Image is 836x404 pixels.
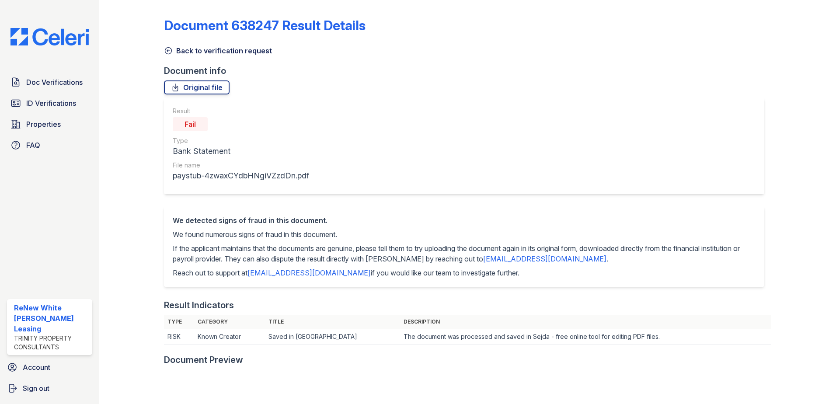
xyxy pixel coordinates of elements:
[194,315,265,329] th: Category
[164,315,194,329] th: Type
[14,334,89,352] div: Trinity Property Consultants
[7,136,92,154] a: FAQ
[164,354,243,366] div: Document Preview
[3,380,96,397] a: Sign out
[173,145,309,157] div: Bank Statement
[164,45,272,56] a: Back to verification request
[483,254,606,263] a: [EMAIL_ADDRESS][DOMAIN_NAME]
[164,299,234,311] div: Result Indicators
[194,329,265,345] td: Known Creator
[799,369,827,395] iframe: chat widget
[26,77,83,87] span: Doc Verifications
[265,315,400,329] th: Title
[173,136,309,145] div: Type
[164,65,771,77] div: Document info
[173,268,756,278] p: Reach out to support at if you would like our team to investigate further.
[23,383,49,394] span: Sign out
[14,303,89,334] div: ReNew White [PERSON_NAME] Leasing
[400,315,771,329] th: Description
[173,107,309,115] div: Result
[173,117,208,131] div: Fail
[173,161,309,170] div: File name
[606,254,608,263] span: .
[7,94,92,112] a: ID Verifications
[265,329,400,345] td: Saved in [GEOGRAPHIC_DATA]
[164,80,230,94] a: Original file
[173,229,756,240] p: We found numerous signs of fraud in this document.
[173,215,756,226] div: We detected signs of fraud in this document.
[7,115,92,133] a: Properties
[247,268,371,277] a: [EMAIL_ADDRESS][DOMAIN_NAME]
[3,359,96,376] a: Account
[26,140,40,150] span: FAQ
[164,17,366,33] a: Document 638247 Result Details
[26,119,61,129] span: Properties
[7,73,92,91] a: Doc Verifications
[173,243,756,264] p: If the applicant maintains that the documents are genuine, please tell them to try uploading the ...
[173,170,309,182] div: paystub-4zwaxCYdbHNgiVZzdDn.pdf
[23,362,50,373] span: Account
[26,98,76,108] span: ID Verifications
[164,329,194,345] td: RISK
[400,329,771,345] td: The document was processed and saved in Sejda - free online tool for editing PDF files.
[3,28,96,45] img: CE_Logo_Blue-a8612792a0a2168367f1c8372b55b34899dd931a85d93a1a3d3e32e68fde9ad4.png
